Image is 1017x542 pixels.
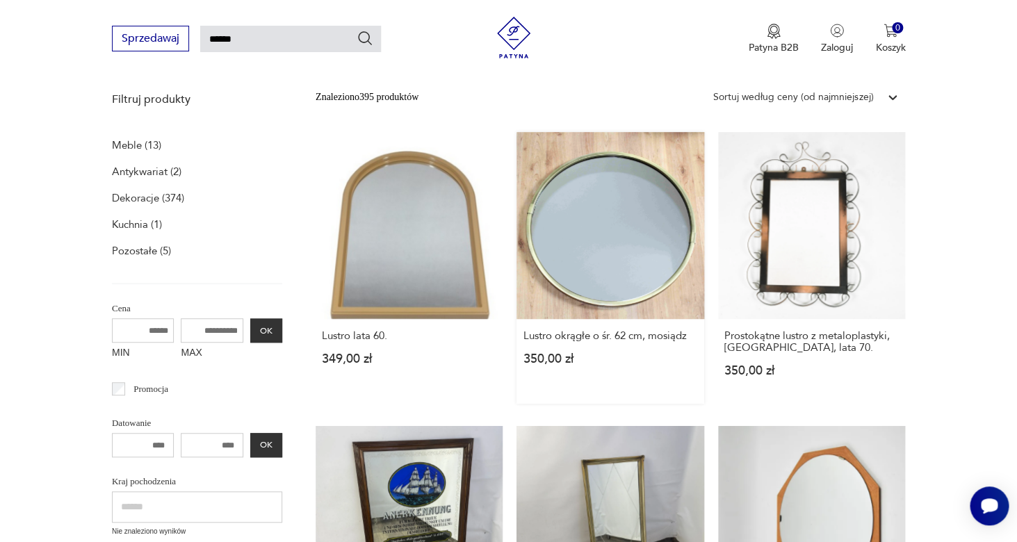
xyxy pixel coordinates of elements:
[112,162,181,181] a: Antykwariat (2)
[112,188,184,208] a: Dekoracje (374)
[749,24,799,54] a: Ikona medaluPatyna B2B
[875,41,905,54] p: Koszyk
[724,365,899,377] p: 350,00 zł
[250,433,282,457] button: OK
[133,381,168,397] p: Promocja
[322,353,496,365] p: 349,00 zł
[322,330,496,342] h3: Lustro lata 60.
[112,301,282,316] p: Cena
[112,526,282,537] p: Nie znaleziono wyników
[749,41,799,54] p: Patyna B2B
[112,35,189,44] a: Sprzedawaj
[718,132,905,404] a: Prostokątne lustro z metaloplastyki, Niemcy, lata 70.Prostokątne lustro z metaloplastyki, [GEOGRA...
[724,330,899,354] h3: Prostokątne lustro z metaloplastyki, [GEOGRAPHIC_DATA], lata 70.
[493,17,535,58] img: Patyna - sklep z meblami i dekoracjami vintage
[112,135,161,155] a: Meble (13)
[516,132,703,404] a: Lustro okrągłe o śr. 62 cm, mosiądzLustro okrągłe o śr. 62 cm, mosiądz350,00 zł
[112,474,282,489] p: Kraj pochodzenia
[357,30,373,47] button: Szukaj
[830,24,844,38] img: Ikonka użytkownika
[316,132,503,404] a: Lustro lata 60.Lustro lata 60.349,00 zł
[316,90,418,105] div: Znaleziono 395 produktów
[713,90,873,105] div: Sortuj według ceny (od najmniejszej)
[181,343,243,365] label: MAX
[892,22,904,34] div: 0
[523,330,697,342] h3: Lustro okrągłe o śr. 62 cm, mosiądz
[767,24,781,39] img: Ikona medalu
[749,24,799,54] button: Patyna B2B
[112,92,282,107] p: Filtruj produkty
[112,241,171,261] a: Pozostałe (5)
[875,24,905,54] button: 0Koszyk
[821,41,853,54] p: Zaloguj
[112,26,189,51] button: Sprzedawaj
[112,343,174,365] label: MIN
[821,24,853,54] button: Zaloguj
[523,353,697,365] p: 350,00 zł
[970,486,1009,525] iframe: Smartsupp widget button
[112,416,282,431] p: Datowanie
[250,318,282,343] button: OK
[884,24,897,38] img: Ikona koszyka
[112,215,162,234] a: Kuchnia (1)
